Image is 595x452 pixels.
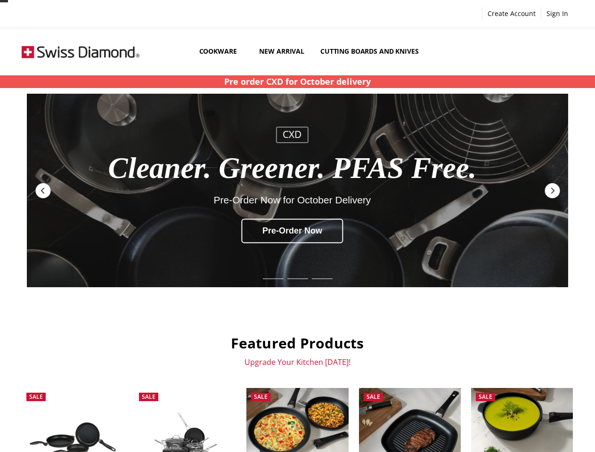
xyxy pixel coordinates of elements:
[285,273,310,285] div: Slide 2 of 6
[310,273,334,285] div: Slide 3 of 6
[251,31,312,73] a: New arrival
[479,393,492,401] span: Sale
[433,31,459,73] a: Show All
[241,218,343,243] div: Pre-Order Now
[22,334,573,352] h2: Featured Products
[191,31,252,73] a: Cookware
[312,31,433,73] a: Cutting boards and knives
[34,182,51,199] div: Previous
[261,273,285,285] div: Slide 1 of 6
[22,28,139,75] img: Free Shipping On Every Order
[27,94,568,287] a: Redirect to https://swissdiamond.com.au/cookware/shop-by-collection/cxd/
[544,182,561,199] div: Next
[276,127,308,143] div: CXD
[142,393,155,401] span: Sale
[93,153,492,185] div: Cleaner. Greener. PFAS Free.
[367,393,380,401] span: Sale
[22,357,573,367] p: Upgrade Your Kitchen [DATE]!
[482,7,541,20] a: Create Account
[254,393,268,401] span: Sale
[541,7,573,20] a: Sign In
[93,194,492,205] div: Pre-Order Now for October Delivery
[224,76,371,87] strong: Pre order CXD for October delivery
[29,393,43,401] span: Sale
